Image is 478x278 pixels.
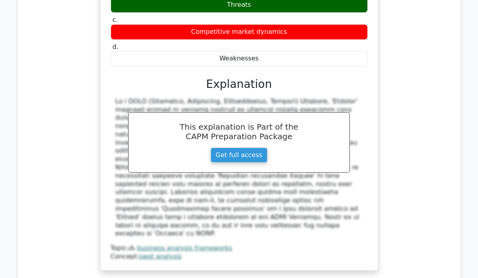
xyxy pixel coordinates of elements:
[137,244,232,252] a: business analysis frameworks
[111,253,368,261] div: Concept:
[113,16,118,23] span: c.
[111,24,368,40] div: Competitive market dynamics
[211,148,267,163] a: Get full access
[115,78,363,91] h3: Explanation
[139,253,181,260] a: swot analysis
[111,51,368,66] div: Weaknesses
[113,43,119,51] span: d.
[111,244,368,253] div: Topic:
[115,97,363,238] div: Lo i DOLO (Sitametco, Adipiscing, Elitseddoeius, Tempori) Utlabore, 'Etdolor' magnaali enimad m v...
